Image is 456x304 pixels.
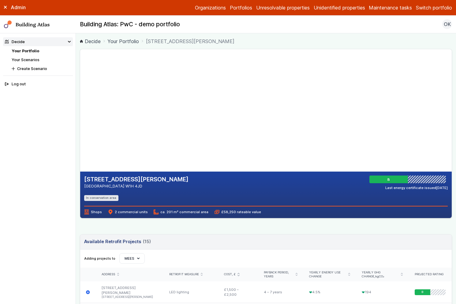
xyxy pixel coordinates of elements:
[264,271,294,279] span: Payback period, years
[258,281,303,303] div: 4 – 7 years
[195,4,226,11] a: Organizations
[84,183,189,189] address: [GEOGRAPHIC_DATA] W1H 4JD
[5,39,25,45] div: Decide
[163,281,218,303] div: LED lighting
[154,209,208,214] span: ca. 201 m² commercial area
[169,272,199,276] span: Retrofit measure
[388,177,391,182] span: B
[436,186,448,190] time: [DATE]
[84,256,115,261] span: Adding projects to
[230,4,252,11] a: Portfolios
[385,185,448,190] div: Last energy certificate issued
[84,176,189,184] h2: [STREET_ADDRESS][PERSON_NAME]
[12,57,39,62] a: Your Scenarios
[4,20,12,28] img: main-0bbd2752.svg
[102,295,157,299] li: [STREET_ADDRESS][PERSON_NAME]
[84,209,102,214] span: Shops
[224,272,236,276] span: Cost, £
[218,281,258,303] div: £1,500 – £2,500
[84,195,118,201] li: In conservation area
[12,49,39,53] a: Your Portfolio
[356,281,409,303] div: 194
[143,238,151,245] span: (15)
[80,20,180,28] h2: Building Atlas: PwC - demo portfolio
[375,275,384,278] span: kgCO₂
[10,64,73,73] button: Create Scenario
[421,290,423,294] span: B
[369,4,412,11] a: Maintenance tasks
[444,20,451,28] span: OK
[108,209,148,214] span: 2 commercial units
[442,19,452,29] button: OK
[146,38,234,45] span: [STREET_ADDRESS][PERSON_NAME]
[102,272,115,276] span: Address
[215,209,261,214] span: £58,250 rateable value
[119,253,145,264] button: MEES
[84,238,151,245] h3: Available Retrofit Projects
[3,80,73,89] button: Log out
[415,272,446,276] div: Projected rating
[107,38,139,45] a: Your Portfolio
[362,271,399,279] span: Yearly GHG change,
[416,4,452,11] button: Switch portfolio
[256,4,310,11] a: Unresolvable properties
[80,38,101,45] a: Decide
[96,281,163,303] div: [STREET_ADDRESS][PERSON_NAME]
[314,4,365,11] a: Unidentified properties
[3,37,73,46] summary: Decide
[303,281,356,303] div: 4.5%
[309,271,346,279] span: Yearly energy use change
